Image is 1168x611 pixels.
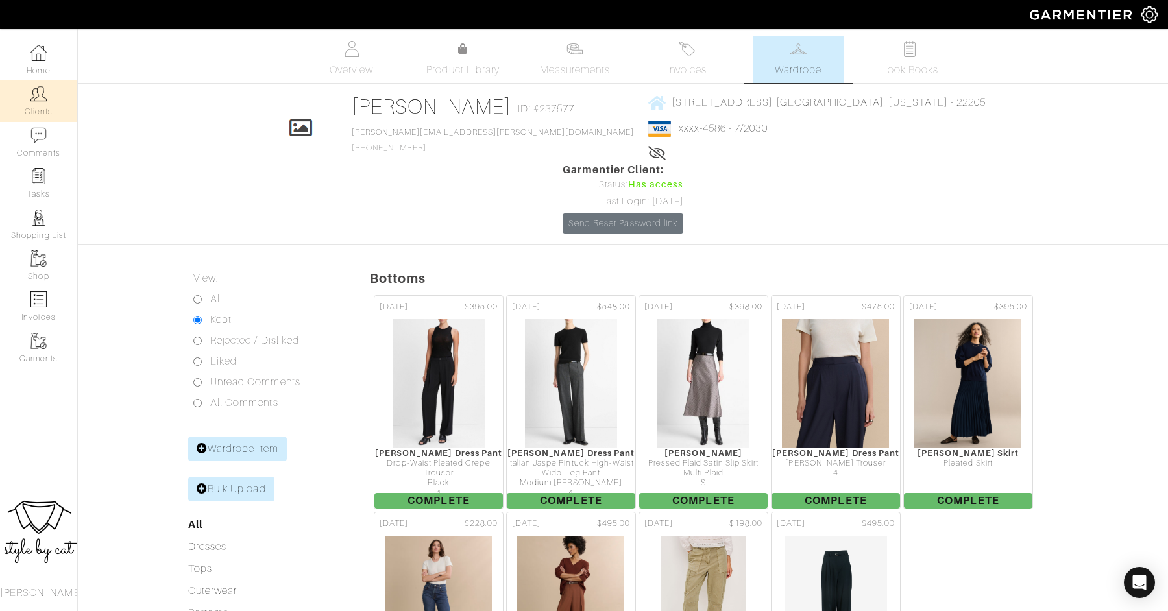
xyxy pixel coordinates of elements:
[597,518,630,530] span: $495.00
[772,493,900,509] span: Complete
[306,36,397,83] a: Overview
[563,213,683,234] a: Send Reset Password link
[370,270,1168,286] h5: Bottoms
[597,301,630,313] span: $548.00
[777,301,805,313] span: [DATE]
[188,563,212,575] a: Tops
[729,301,762,313] span: $398.00
[672,97,986,108] span: [STREET_ADDRESS] [GEOGRAPHIC_DATA], [US_STATE] - 22205
[507,459,635,479] div: Italian Jaspe Pintuck High-Waist Wide-Leg Pant
[904,459,1032,468] div: Pleated Skirt
[193,270,218,286] label: View:
[529,36,621,83] a: Measurements
[639,478,768,488] div: S
[372,294,505,510] a: [DATE] $395.00 [PERSON_NAME] Dress Pant Drop-Waist Pleated Crepe Trouser Black 4 Complete
[210,291,223,307] label: All
[374,459,503,479] div: Drop-Waist Pleated Crepe Trouser
[772,459,900,468] div: [PERSON_NAME] Trouser
[864,36,955,83] a: Look Books
[524,318,618,448] img: tsGK5AP8WL26WWcH6DW7ZgZa
[644,301,673,313] span: [DATE]
[465,301,498,313] span: $395.00
[507,493,635,509] span: Complete
[641,36,732,83] a: Invoices
[772,468,900,478] div: 4
[904,448,1032,458] div: [PERSON_NAME] Skirt
[30,210,47,226] img: stylists-icon-eb353228a002819b7ec25b43dbf5f0378dd9e0616d9560372ff212230b889e62.png
[639,448,768,458] div: [PERSON_NAME]
[777,518,805,530] span: [DATE]
[775,62,821,78] span: Wardrobe
[188,585,237,597] a: Outerwear
[507,488,635,498] div: 4
[512,518,541,530] span: [DATE]
[374,493,503,509] span: Complete
[563,195,683,209] div: Last Login: [DATE]
[909,301,938,313] span: [DATE]
[639,468,768,478] div: Multi Plaid
[902,294,1034,510] a: [DATE] $395.00 [PERSON_NAME] Skirt Pleated Skirt Complete
[30,291,47,307] img: orders-icon-0abe47150d42831381b5fb84f609e132dff9fe21cb692f30cb5eec754e2cba89.png
[465,518,498,530] span: $228.00
[729,518,762,530] span: $198.00
[210,312,232,328] label: Kept
[505,294,637,510] a: [DATE] $548.00 [PERSON_NAME] Dress Pant Italian Jaspe Pintuck High-Waist Wide-Leg Pant Medium [PE...
[518,101,574,117] span: ID: #237577
[343,41,359,57] img: basicinfo-40fd8af6dae0f16599ec9e87c0ef1c0a1fdea2edbe929e3d69a839185d80c458.svg
[566,41,583,57] img: measurements-466bbee1fd09ba9460f595b01e5d73f9e2bff037440d3c8f018324cb6cdf7a4a.svg
[790,41,807,57] img: wardrobe-487a4870c1b7c33e795ec22d11cfc2ed9d08956e64fb3008fe2437562e282088.svg
[507,448,635,458] div: [PERSON_NAME] Dress Pant
[657,318,750,448] img: 53qm2Dr7SqbPAkRR98Xreb4J
[210,333,299,348] label: Rejected / Disliked
[881,62,939,78] span: Look Books
[540,62,611,78] span: Measurements
[374,478,503,488] div: Black
[628,178,684,192] span: Has access
[781,318,890,448] img: YmtLogxAW1Zzx8fcHSVmSjkU
[667,62,707,78] span: Invoices
[188,477,274,501] a: Bulk Upload
[644,518,673,530] span: [DATE]
[1124,567,1155,598] div: Open Intercom Messenger
[902,41,918,57] img: todo-9ac3debb85659649dc8f770b8b6100bb5dab4b48dedcbae339e5042a72dfd3cc.svg
[637,294,770,510] a: [DATE] $398.00 [PERSON_NAME] Pressed Plaid Satin Slip Skirt Multi Plaid S Complete
[1141,6,1158,23] img: gear-icon-white-bd11855cb880d31180b6d7d6211b90ccbf57a29d726f0c71d8c61bd08dd39cc2.png
[374,488,503,498] div: 4
[30,86,47,102] img: clients-icon-6bae9207a08558b7cb47a8932f037763ab4055f8c8b6bfacd5dc20c3e0201464.png
[512,301,541,313] span: [DATE]
[1023,3,1141,26] img: garmentier-logo-header-white-b43fb05a5012e4ada735d5af1a66efaba907eab6374d6393d1fbf88cb4ef424d.png
[563,178,683,192] div: Status:
[753,36,844,83] a: Wardrobe
[862,301,895,313] span: $475.00
[679,123,768,134] a: xxxx-4586 - 7/2030
[30,250,47,267] img: garments-icon-b7da505a4dc4fd61783c78ac3ca0ef83fa9d6f193b1c9dc38574b1d14d53ca28.png
[639,459,768,468] div: Pressed Plaid Satin Slip Skirt
[380,518,408,530] span: [DATE]
[380,301,408,313] span: [DATE]
[772,448,900,458] div: [PERSON_NAME] Dress Pant
[862,518,895,530] span: $495.00
[770,294,902,510] a: [DATE] $475.00 [PERSON_NAME] Dress Pant [PERSON_NAME] Trouser 4 Complete
[210,374,300,390] label: Unread Comments
[188,541,226,553] a: Dresses
[30,45,47,61] img: dashboard-icon-dbcd8f5a0b271acd01030246c82b418ddd0df26cd7fceb0bd07c9910d44c42f6.png
[352,128,635,137] a: [PERSON_NAME][EMAIL_ADDRESS][PERSON_NAME][DOMAIN_NAME]
[904,493,1032,509] span: Complete
[563,162,683,178] span: Garmentier Client:
[639,493,768,509] span: Complete
[426,62,500,78] span: Product Library
[994,301,1027,313] span: $395.00
[352,95,512,118] a: [PERSON_NAME]
[30,127,47,143] img: comment-icon-a0a6a9ef722e966f86d9cbdc48e553b5cf19dbc54f86b18d962a5391bc8f6eb6.png
[914,318,1022,448] img: CW7KmYm1FBpYM7CmxX9gGLJQ
[188,437,287,461] a: Wardrobe Item
[210,353,237,369] label: Liked
[188,518,202,531] a: All
[352,128,635,152] span: [PHONE_NUMBER]
[374,448,503,458] div: [PERSON_NAME] Dress Pant
[648,94,986,110] a: [STREET_ADDRESS] [GEOGRAPHIC_DATA], [US_STATE] - 22205
[679,41,695,57] img: orders-27d20c2124de7fd6de4e0e44c1d41de31381a507db9b33961299e4e07d508b8c.svg
[418,42,509,78] a: Product Library
[648,121,671,137] img: visa-934b35602734be37eb7d5d7e5dbcd2044c359bf20a24dc3361ca3fa54326a8a7.png
[30,333,47,349] img: garments-icon-b7da505a4dc4fd61783c78ac3ca0ef83fa9d6f193b1c9dc38574b1d14d53ca28.png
